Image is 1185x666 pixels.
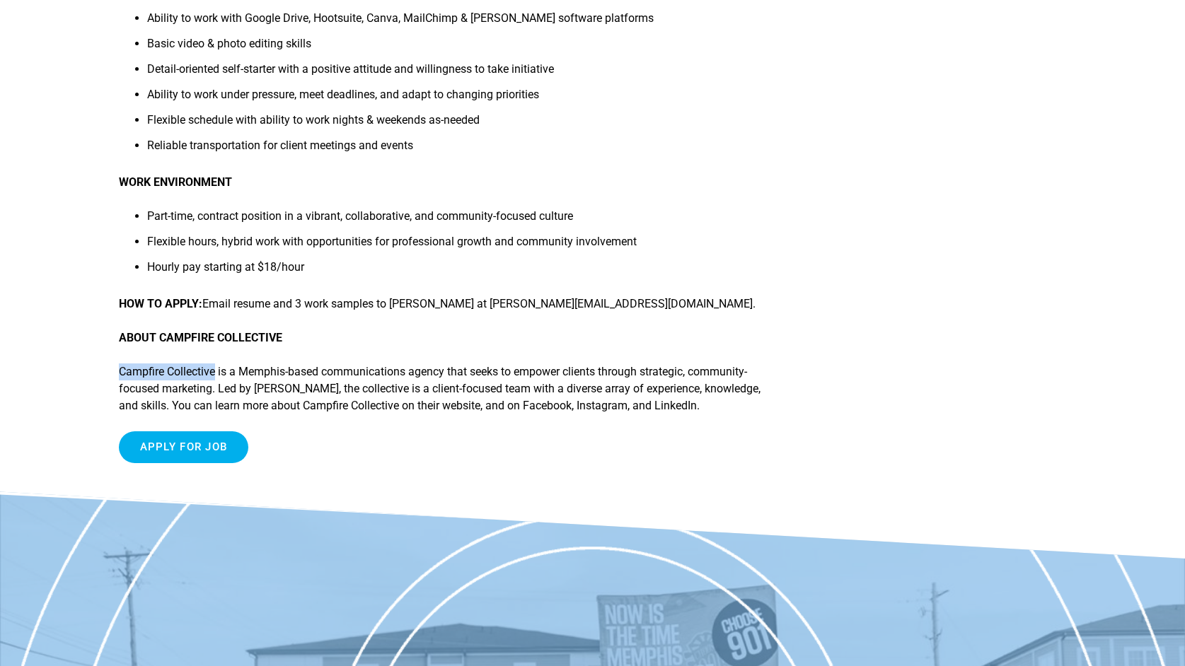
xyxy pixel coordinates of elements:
[119,363,765,414] p: Campfire Collective is a Memphis-based communications agency that seeks to empower clients throug...
[147,35,765,61] li: Basic video & photo editing skills
[119,297,202,310] strong: HOW TO APPLY:
[147,208,765,233] li: Part-time, contract position in a vibrant, collaborative, and community-focused culture
[147,10,765,35] li: Ability to work with Google Drive, Hootsuite, Canva, MailChimp & [PERSON_NAME] software platforms
[147,61,765,86] li: Detail-oriented self-starter with a positive attitude and willingness to take initiative
[119,431,249,463] input: Apply for job
[147,259,765,284] li: Hourly pay starting at $18/hour
[119,296,765,312] p: Email resume and 3 work samples to [PERSON_NAME] at [PERSON_NAME][EMAIL_ADDRESS][DOMAIN_NAME].
[147,233,765,259] li: Flexible hours, hybrid work with opportunities for professional growth and community involvement
[147,86,765,112] li: Ability to work under pressure, meet deadlines, and adapt to changing priorities
[119,175,232,189] strong: WORK ENVIRONMENT
[119,331,282,344] strong: ABOUT CAMPFIRE COLLECTIVE
[147,112,765,137] li: Flexible schedule with ability to work nights & weekends as-needed
[147,137,765,163] li: Reliable transportation for client meetings and events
